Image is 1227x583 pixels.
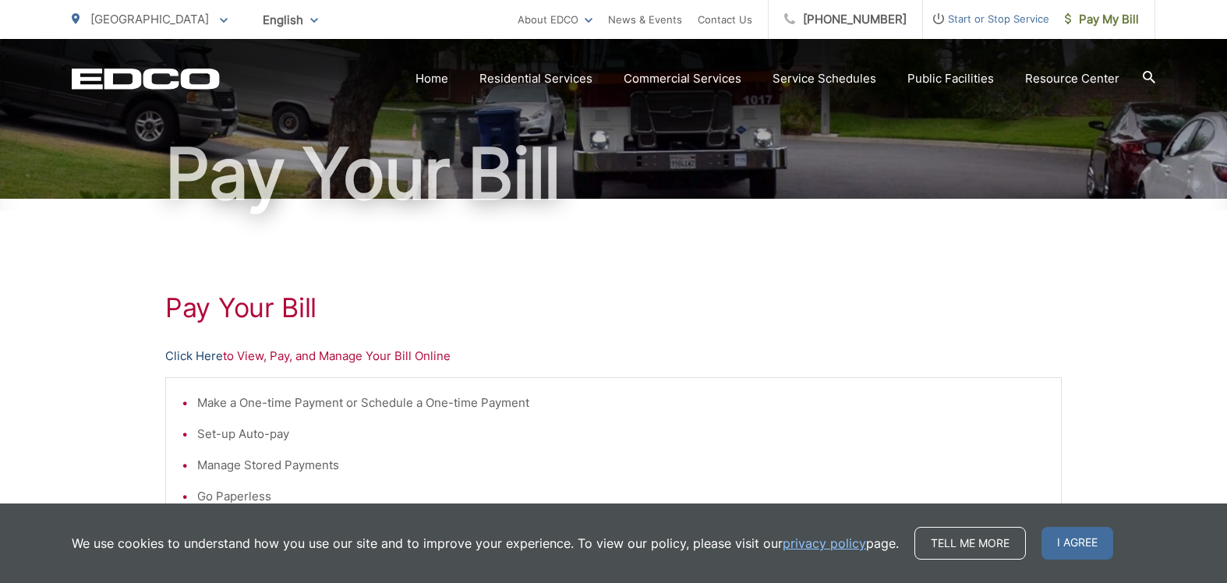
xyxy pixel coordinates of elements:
span: Pay My Bill [1065,10,1139,29]
a: EDCD logo. Return to the homepage. [72,68,220,90]
li: Go Paperless [197,487,1045,506]
h1: Pay Your Bill [165,292,1062,323]
span: [GEOGRAPHIC_DATA] [90,12,209,26]
a: About EDCO [518,10,592,29]
a: Tell me more [914,527,1026,560]
span: English [251,6,330,34]
a: Residential Services [479,69,592,88]
li: Set-up Auto-pay [197,425,1045,443]
a: privacy policy [783,534,866,553]
a: News & Events [608,10,682,29]
a: Resource Center [1025,69,1119,88]
li: Manage Stored Payments [197,456,1045,475]
p: We use cookies to understand how you use our site and to improve your experience. To view our pol... [72,534,899,553]
a: Commercial Services [624,69,741,88]
a: Service Schedules [773,69,876,88]
h1: Pay Your Bill [72,135,1155,213]
a: Click Here [165,347,223,366]
a: Public Facilities [907,69,994,88]
p: to View, Pay, and Manage Your Bill Online [165,347,1062,366]
li: Make a One-time Payment or Schedule a One-time Payment [197,394,1045,412]
a: Home [415,69,448,88]
a: Contact Us [698,10,752,29]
